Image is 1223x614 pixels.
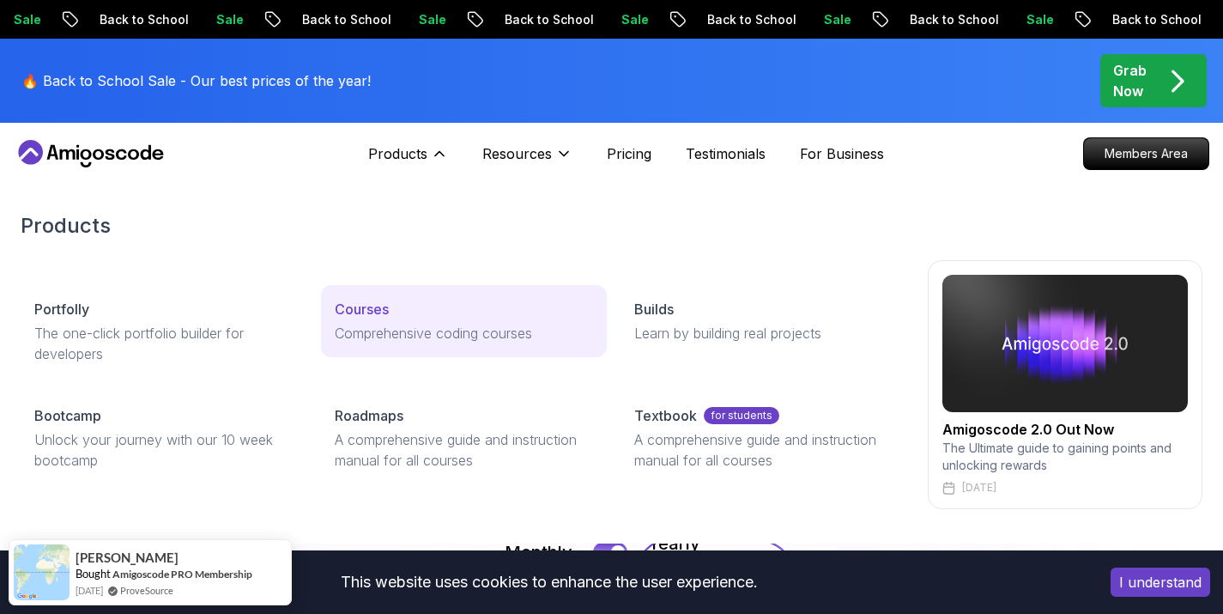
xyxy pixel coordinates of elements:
p: Grab Now [1113,60,1147,101]
p: 🔥 Back to School Sale - Our best prices of the year! [21,70,371,91]
p: The one-click portfolio builder for developers [34,323,294,364]
p: Unlock your journey with our 10 week bootcamp [34,429,294,471]
p: Back to School [887,11,1004,28]
a: Members Area [1083,137,1209,170]
div: This website uses cookies to enhance the user experience. [13,563,1085,601]
p: Courses [335,299,389,319]
img: amigoscode 2.0 [942,275,1188,412]
p: Builds [634,299,674,319]
a: BootcampUnlock your journey with our 10 week bootcamp [21,392,307,484]
button: Accept cookies [1111,568,1210,597]
p: for students [704,407,779,424]
p: Sale [802,11,857,28]
p: Roadmaps [335,405,403,426]
p: Back to School [482,11,599,28]
p: Resources [482,143,552,164]
p: Sale [1004,11,1059,28]
h2: Products [21,212,1202,240]
p: Members Area [1084,138,1208,169]
p: Back to School [280,11,397,28]
p: Comprehensive coding courses [335,323,594,343]
p: Back to School [685,11,802,28]
a: CoursesComprehensive coding courses [321,285,608,357]
img: provesource social proof notification image [14,544,70,600]
a: Testimonials [686,143,766,164]
p: Back to School [77,11,194,28]
span: Bought [76,567,111,581]
span: [DATE] [76,583,103,598]
p: Textbook [634,405,697,426]
p: The Ultimate guide to gaining points and unlocking rewards [942,440,1188,474]
a: BuildsLearn by building real projects [621,285,907,357]
p: Back to School [1090,11,1207,28]
p: [DATE] [962,481,996,495]
button: Products [368,143,448,178]
a: PortfollyThe one-click portfolio builder for developers [21,285,307,378]
a: Pricing [607,143,651,164]
span: [PERSON_NAME] [76,550,179,565]
a: Amigoscode PRO Membership [112,567,252,581]
a: RoadmapsA comprehensive guide and instruction manual for all courses [321,392,608,484]
p: Sale [194,11,249,28]
p: Bootcamp [34,405,101,426]
p: Sale [599,11,654,28]
a: Textbookfor studentsA comprehensive guide and instruction manual for all courses [621,392,907,484]
a: ProveSource [120,583,173,598]
h2: Amigoscode 2.0 Out Now [942,419,1188,440]
p: Portfolly [34,299,89,319]
button: Resources [482,143,572,178]
p: Learn by building real projects [634,323,893,343]
a: For Business [800,143,884,164]
p: A comprehensive guide and instruction manual for all courses [335,429,594,471]
a: amigoscode 2.0Amigoscode 2.0 Out NowThe Ultimate guide to gaining points and unlocking rewards[DATE] [928,260,1202,509]
p: Products [368,143,427,164]
p: Sale [397,11,451,28]
p: A comprehensive guide and instruction manual for all courses [634,429,893,471]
